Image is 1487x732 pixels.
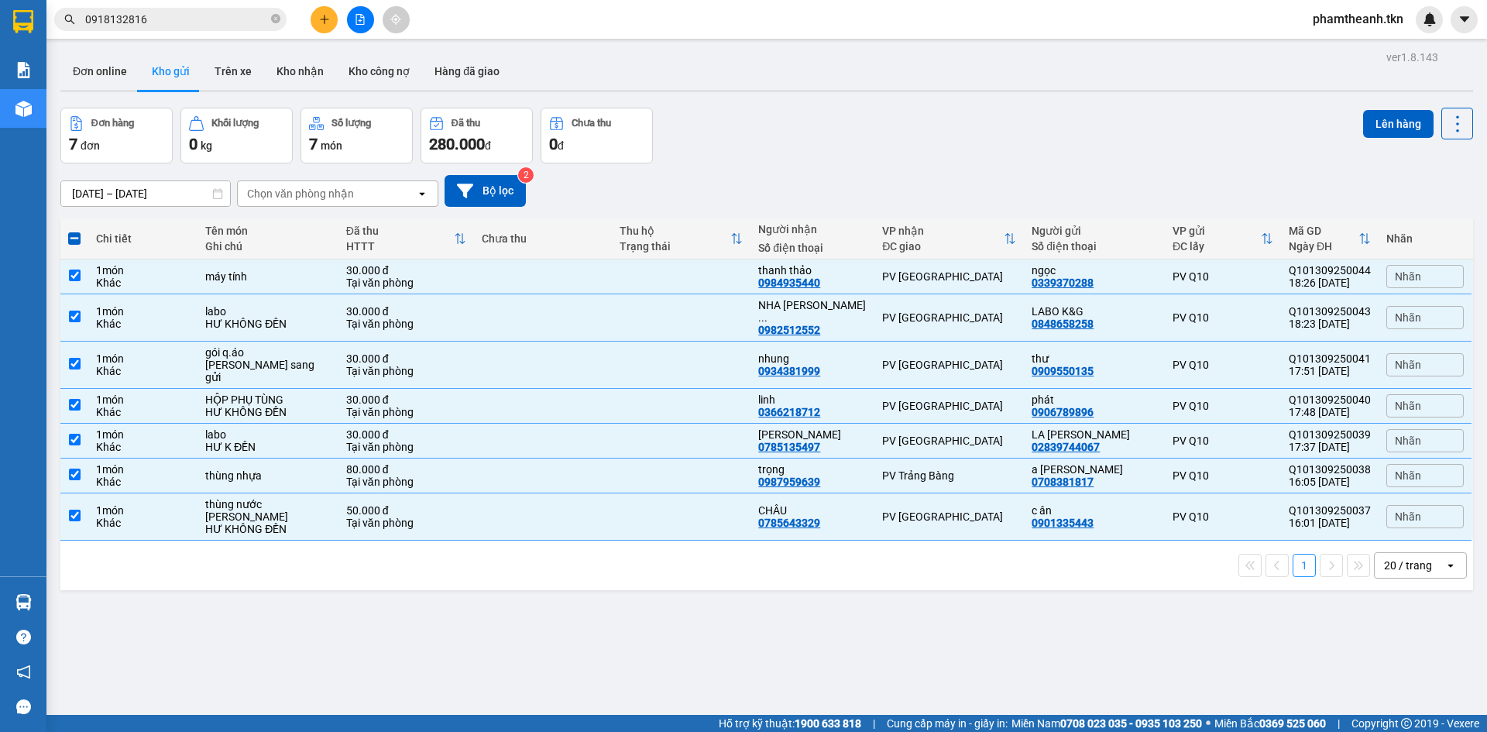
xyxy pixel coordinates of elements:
div: Khác [96,517,190,529]
div: ĐC lấy [1173,240,1261,253]
button: Hàng đã giao [422,53,512,90]
button: Đã thu280.000đ [421,108,533,163]
div: 0785135497 [758,441,820,453]
div: Người nhận [758,223,867,235]
span: close-circle [271,12,280,27]
div: Q101309250044 [1289,264,1371,277]
span: phamtheanh.tkn [1300,9,1416,29]
div: Đơn hàng [91,118,134,129]
div: Mã GD [1289,225,1358,237]
div: Q101309250043 [1289,305,1371,318]
div: 50.000 đ [346,504,466,517]
div: Q101309250037 [1289,504,1371,517]
span: đ [485,139,491,152]
span: message [16,699,31,714]
div: LA BO THANH [1032,428,1157,441]
div: 1 món [96,504,190,517]
th: Toggle SortBy [338,218,474,259]
div: PV [GEOGRAPHIC_DATA] [882,435,1016,447]
span: copyright [1401,718,1412,729]
div: HTTT [346,240,454,253]
div: Tại văn phòng [346,318,466,330]
div: PV Trảng Bàng [882,469,1016,482]
img: warehouse-icon [15,594,32,610]
div: Tại văn phòng [346,406,466,418]
div: HƯ KHÔNG ĐỀN [205,318,331,330]
div: ngọc [1032,264,1157,277]
span: file-add [355,14,366,25]
div: 0909550135 [1032,365,1094,377]
div: Khối lượng [211,118,259,129]
svg: open [416,187,428,200]
sup: 2 [518,167,534,183]
div: 1 món [96,352,190,365]
div: ĐC giao [882,240,1004,253]
div: Số lượng [331,118,371,129]
button: plus [311,6,338,33]
div: Số điện thoại [1032,240,1157,253]
span: Hỗ trợ kỹ thuật: [719,715,861,732]
button: Trên xe [202,53,264,90]
div: 0848658258 [1032,318,1094,330]
div: Khác [96,441,190,453]
div: Nhãn [1386,232,1464,245]
div: 0366218712 [758,406,820,418]
div: PV [GEOGRAPHIC_DATA] [882,311,1016,324]
div: PV Q10 [1173,469,1273,482]
span: đơn [81,139,100,152]
div: PV [GEOGRAPHIC_DATA] [882,270,1016,283]
div: Ngày ĐH [1289,240,1358,253]
div: NHA KHOA HỒNG CÔNG [758,299,867,324]
div: Số điện thoại [758,242,867,254]
div: Chưa thu [482,232,605,245]
span: Miền Nam [1011,715,1202,732]
div: ver 1.8.143 [1386,49,1438,66]
div: Q101309250038 [1289,463,1371,476]
div: 16:01 [DATE] [1289,517,1371,529]
div: 0982512552 [758,324,820,336]
button: aim [383,6,410,33]
th: Toggle SortBy [612,218,750,259]
strong: 0708 023 035 - 0935 103 250 [1060,717,1202,730]
div: 30.000 đ [346,393,466,406]
span: aim [390,14,401,25]
div: Khác [96,365,190,377]
div: Khác [96,406,190,418]
div: 02839744067 [1032,441,1100,453]
button: Lên hàng [1363,110,1434,138]
div: 30.000 đ [346,352,466,365]
span: ... [758,311,768,324]
span: Nhãn [1395,270,1421,283]
div: thanh thảo [758,264,867,277]
button: Kho công nợ [336,53,422,90]
div: Tại văn phòng [346,441,466,453]
div: 17:37 [DATE] [1289,441,1371,453]
svg: open [1444,559,1457,572]
div: PV Q10 [1173,359,1273,371]
div: PV Q10 [1173,400,1273,412]
div: 0901335443 [1032,517,1094,529]
div: Chi tiết [96,232,190,245]
div: Trạng thái [620,240,730,253]
span: question-circle [16,630,31,644]
strong: 1900 633 818 [795,717,861,730]
div: Q101309250040 [1289,393,1371,406]
div: 1 món [96,264,190,277]
div: nhung [758,352,867,365]
div: Q101309250039 [1289,428,1371,441]
div: 17:48 [DATE] [1289,406,1371,418]
div: 1 món [96,305,190,318]
span: 7 [69,135,77,153]
th: Toggle SortBy [1165,218,1281,259]
span: Nhãn [1395,359,1421,371]
div: 30.000 đ [346,305,466,318]
div: PV Q10 [1173,311,1273,324]
button: Đơn hàng7đơn [60,108,173,163]
span: search [64,14,75,25]
div: gói q.áo [205,346,331,359]
div: Ghi chú [205,240,331,253]
button: file-add [347,6,374,33]
button: 1 [1293,554,1316,577]
div: HƯ KHÔNG ĐỀN [205,406,331,418]
div: thùng nước tương [205,498,331,523]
